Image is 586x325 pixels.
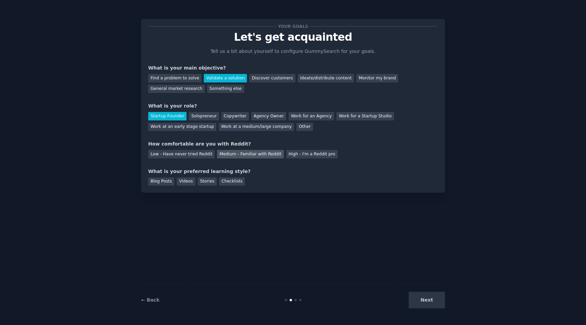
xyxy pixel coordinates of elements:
[148,64,438,72] div: What is your main objective?
[148,85,205,93] div: General market research
[148,112,187,120] div: Startup Founder
[286,150,338,158] div: High - I'm a Reddit pro
[148,31,438,43] p: Let's get acquainted
[141,297,159,303] a: ← Back
[251,112,286,120] div: Agency Owner
[219,123,294,131] div: Work at a medium/large company
[336,112,394,120] div: Work for a Startup Studio
[249,74,295,82] div: Discover customers
[148,74,201,82] div: Find a problem to solve
[277,23,309,30] span: Your goals
[189,112,219,120] div: Solopreneur
[219,177,245,186] div: Checklists
[148,177,174,186] div: Blog Posts
[148,150,215,158] div: Low - Have never tried Reddit
[356,74,398,82] div: Monitor my brand
[221,112,249,120] div: Copywriter
[296,123,313,131] div: Other
[208,48,378,55] p: Tell us a bit about yourself to configure GummySearch for your goals.
[217,150,284,158] div: Medium - Familiar with Reddit
[148,123,216,131] div: Work at an early stage startup
[148,140,438,148] div: How comfortable are you with Reddit?
[177,177,195,186] div: Videos
[148,168,438,175] div: What is your preferred learning style?
[148,102,438,110] div: What is your role?
[298,74,354,82] div: Ideate/distribute content
[204,74,247,82] div: Validate a solution
[289,112,334,120] div: Work for an Agency
[207,85,244,93] div: Something else
[198,177,217,186] div: Stories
